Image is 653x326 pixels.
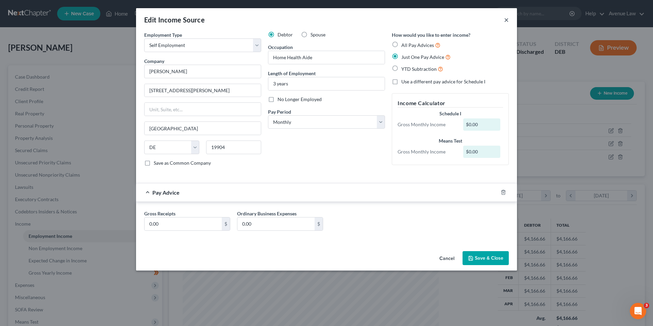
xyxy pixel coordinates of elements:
span: Spouse [311,32,325,37]
label: Occupation [268,44,293,51]
button: Cancel [434,252,460,265]
iframe: Intercom live chat [630,303,646,319]
div: Means Test [398,137,503,144]
div: Gross Monthly Income [394,121,460,128]
input: 0.00 [237,217,315,230]
span: No Longer Employed [278,96,322,102]
input: Unit, Suite, etc... [145,103,261,116]
div: Schedule I [398,110,503,117]
h5: Income Calculator [398,99,503,108]
input: ex: 2 years [268,77,385,90]
span: YTD Subtraction [401,66,437,72]
span: Employment Type [144,32,182,38]
label: Gross Receipts [144,210,175,217]
div: $0.00 [463,146,501,158]
span: Use a different pay advice for Schedule I [401,79,485,84]
label: How would you like to enter income? [392,31,470,38]
button: × [504,16,509,24]
span: Pay Advice [152,189,180,196]
div: Edit Income Source [144,15,205,25]
span: Company [144,58,164,64]
input: Enter city... [145,122,261,135]
input: Enter zip... [206,141,261,154]
label: Length of Employment [268,70,316,77]
div: $ [222,217,230,230]
div: $0.00 [463,118,501,131]
input: Enter address... [145,84,261,97]
input: Search company by name... [144,65,261,78]
span: All Pay Advices [401,42,434,48]
input: 0.00 [145,217,222,230]
input: -- [268,51,385,64]
label: Ordinary Business Expenses [237,210,297,217]
span: Save as Common Company [154,160,211,166]
div: Gross Monthly Income [394,148,460,155]
span: Just One Pay Advice [401,54,444,60]
div: $ [315,217,323,230]
span: Pay Period [268,109,291,115]
span: 3 [644,303,649,308]
span: Debtor [278,32,293,37]
button: Save & Close [463,251,509,265]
